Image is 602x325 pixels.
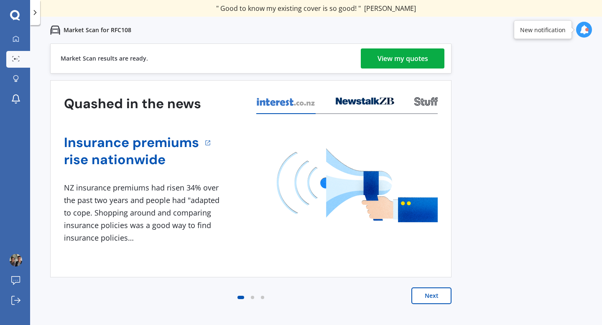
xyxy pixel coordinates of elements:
div: Market Scan results are ready. [61,44,148,73]
a: rise nationwide [64,151,199,168]
button: Next [411,287,451,304]
a: Insurance premiums [64,134,199,151]
h3: Quashed in the news [64,95,201,112]
div: New notification [520,25,566,34]
div: View my quotes [378,48,428,69]
a: View my quotes [361,48,444,69]
div: NZ insurance premiums had risen 34% over the past two years and people had "adapted to cope. Shop... [64,182,223,244]
img: ACg8ocJMz7vo5wyVuAhFHx6YXIUzJWknT99R1nHazqLmRCAxosU=s96-c [10,254,22,267]
img: car.f15378c7a67c060ca3f3.svg [50,25,60,35]
p: Market Scan for RFC108 [64,26,131,34]
img: media image [277,148,438,222]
